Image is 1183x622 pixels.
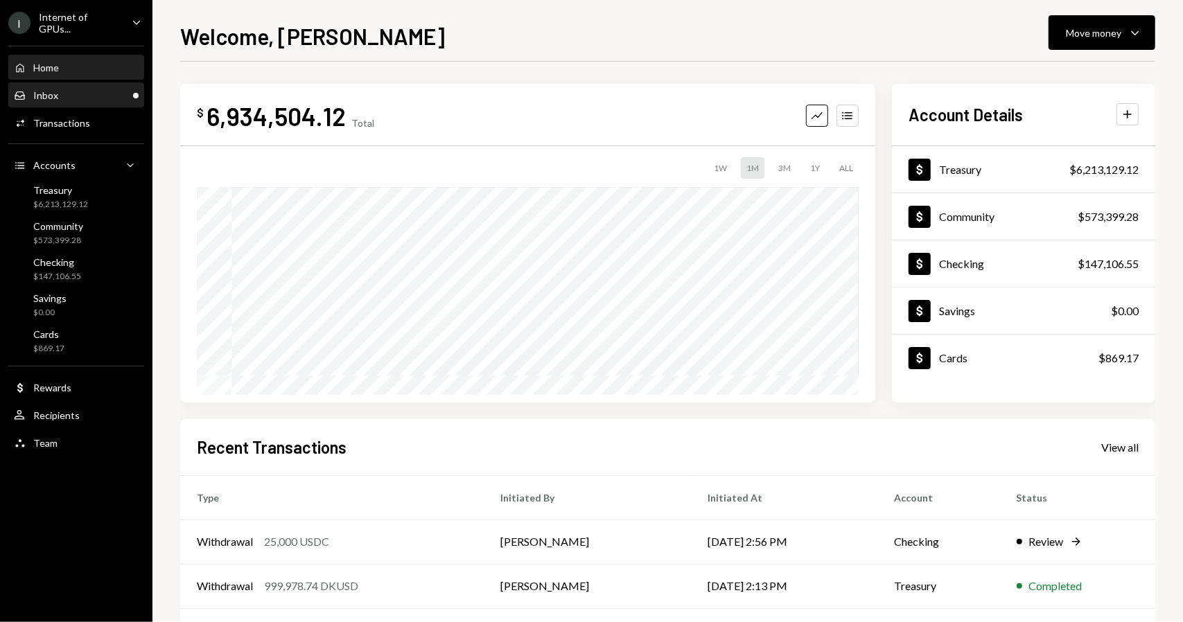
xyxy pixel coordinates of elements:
[1069,161,1139,178] div: $6,213,129.12
[1066,26,1121,40] div: Move money
[484,564,691,608] td: [PERSON_NAME]
[892,193,1155,240] a: Community$573,399.28
[8,252,144,285] a: Checking$147,106.55
[33,292,67,304] div: Savings
[1098,350,1139,366] div: $869.17
[741,157,764,179] div: 1M
[33,437,58,449] div: Team
[39,11,121,35] div: Internet of GPUs...
[1111,303,1139,319] div: $0.00
[1101,439,1139,454] a: View all
[33,235,83,247] div: $573,399.28
[33,328,64,340] div: Cards
[805,157,825,179] div: 1Y
[33,307,67,319] div: $0.00
[8,12,30,34] div: I
[264,533,329,550] div: 25,000 USDC
[8,375,144,400] a: Rewards
[1078,208,1139,225] div: $573,399.28
[1078,256,1139,272] div: $147,106.55
[8,288,144,321] a: Savings$0.00
[1000,475,1155,519] th: Status
[773,157,796,179] div: 3M
[939,163,981,176] div: Treasury
[8,82,144,107] a: Inbox
[351,117,374,129] div: Total
[909,103,1023,126] h2: Account Details
[691,519,878,564] td: [DATE] 2:56 PM
[33,256,81,268] div: Checking
[939,257,984,270] div: Checking
[1029,533,1064,550] div: Review
[197,578,253,594] div: Withdrawal
[878,519,1000,564] td: Checking
[892,287,1155,334] a: Savings$0.00
[939,351,967,364] div: Cards
[892,240,1155,287] a: Checking$147,106.55
[33,220,83,232] div: Community
[33,159,76,171] div: Accounts
[892,335,1155,381] a: Cards$869.17
[892,146,1155,193] a: Treasury$6,213,129.12
[33,199,88,211] div: $6,213,129.12
[8,324,144,357] a: Cards$869.17
[834,157,859,179] div: ALL
[484,475,691,519] th: Initiated By
[33,382,71,393] div: Rewards
[878,475,1000,519] th: Account
[8,55,144,80] a: Home
[180,22,445,50] h1: Welcome, [PERSON_NAME]
[197,436,347,459] h2: Recent Transactions
[33,409,80,421] div: Recipients
[1049,15,1155,50] button: Move money
[33,117,90,129] div: Transactions
[264,578,358,594] div: 999,978.74 DKUSD
[939,210,994,223] div: Community
[691,564,878,608] td: [DATE] 2:13 PM
[197,106,204,120] div: $
[8,402,144,427] a: Recipients
[33,184,88,196] div: Treasury
[207,100,346,132] div: 6,934,504.12
[33,89,58,101] div: Inbox
[691,475,878,519] th: Initiated At
[878,564,1000,608] td: Treasury
[484,519,691,564] td: [PERSON_NAME]
[197,533,253,550] div: Withdrawal
[708,157,733,179] div: 1W
[33,271,81,283] div: $147,106.55
[8,152,144,177] a: Accounts
[8,110,144,135] a: Transactions
[8,216,144,249] a: Community$573,399.28
[33,343,64,355] div: $869.17
[1029,578,1083,594] div: Completed
[8,430,144,455] a: Team
[8,180,144,213] a: Treasury$6,213,129.12
[180,475,484,519] th: Type
[939,304,975,317] div: Savings
[33,62,59,73] div: Home
[1101,441,1139,454] div: View all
